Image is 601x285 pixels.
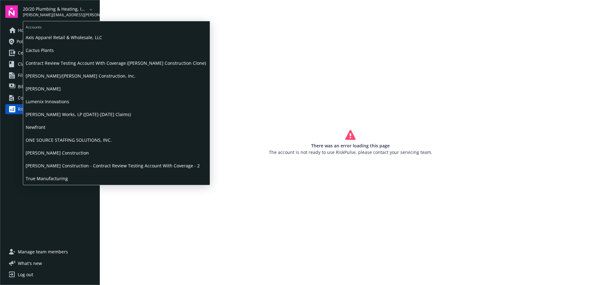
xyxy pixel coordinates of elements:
span: Contract Review Testing Account With Coverage ([PERSON_NAME] Construction Clone) [26,57,207,69]
a: Contracts [5,93,95,103]
span: What ' s new [18,260,42,267]
span: Billing [18,82,31,92]
div: Log out [18,270,33,280]
span: [PERSON_NAME] Works, LP ([DATE]-[DATE] Claims) [26,108,207,121]
span: [PERSON_NAME][EMAIL_ADDRESS][PERSON_NAME][DOMAIN_NAME] [23,12,87,18]
a: Files [5,70,95,80]
span: Claims [18,59,32,69]
span: Certificates [18,48,41,58]
span: Accounts [23,21,210,31]
span: Policies [17,37,32,47]
img: navigator-logo.svg [5,5,18,18]
a: Home [5,25,95,35]
span: Files [18,70,27,80]
p: The account is not ready to use RiskPulse, please contact your servicing team. [269,149,432,155]
span: ONE SOURCE STAFFING SOLUTIONS, INC. [26,134,207,146]
span: Newfront [26,121,207,134]
a: RiskPulse [5,104,95,114]
span: 20/20 Plumbing & Heating, Inc. [23,6,87,12]
span: [PERSON_NAME]/[PERSON_NAME] Construction, Inc. [26,69,207,82]
span: [PERSON_NAME] [26,82,207,95]
span: Cactus Plants [26,44,207,57]
span: True Manufacturing [26,172,207,185]
span: Lumenix Innovations [26,95,207,108]
a: Claims [5,59,95,69]
a: Manage team members [5,247,95,257]
a: Policies [5,37,95,47]
a: Certificates [5,48,95,58]
span: Manage team members [18,247,68,257]
span: Axis Apparel Retail & Wholesale, LLC [26,31,207,44]
button: What's new [5,260,52,267]
a: arrowDropDown [87,6,95,13]
a: Billing [5,82,95,92]
span: [PERSON_NAME] Construction [26,146,207,159]
p: There was an error loading this page [269,142,432,149]
button: 20/20 Plumbing & Heating, Inc.[PERSON_NAME][EMAIL_ADDRESS][PERSON_NAME][DOMAIN_NAME]arrowDropDown [23,5,95,18]
span: Home [18,25,30,35]
div: Contracts [18,93,38,103]
span: [PERSON_NAME] Construction - Contract Review Testing Account With Coverage - 2 [26,159,207,172]
div: RiskPulse [18,104,38,114]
